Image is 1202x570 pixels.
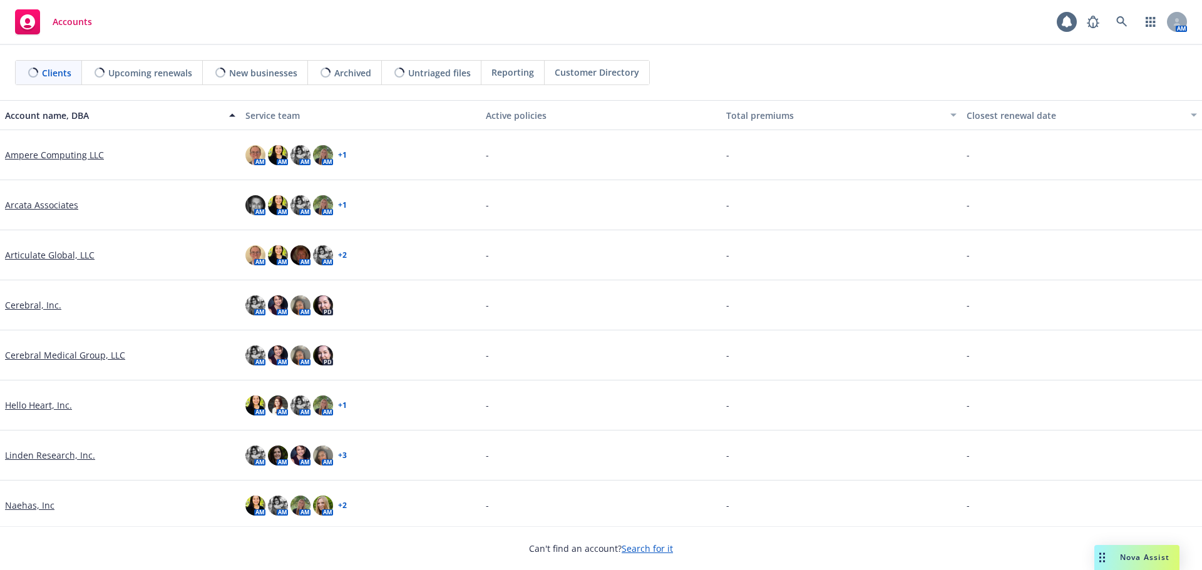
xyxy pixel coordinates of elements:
[726,248,729,262] span: -
[486,148,489,161] span: -
[721,100,962,130] button: Total premiums
[338,151,347,159] a: + 1
[245,395,265,415] img: photo
[245,496,265,516] img: photo
[313,195,333,215] img: photo
[967,198,970,211] span: -
[726,298,729,312] span: -
[268,496,288,516] img: photo
[481,100,721,130] button: Active policies
[726,399,729,412] span: -
[334,66,371,79] span: Archived
[967,349,970,362] span: -
[313,245,333,265] img: photo
[268,145,288,165] img: photo
[486,248,489,262] span: -
[10,4,97,39] a: Accounts
[5,349,125,362] a: Cerebral Medical Group, LLC
[268,445,288,466] img: photo
[290,195,311,215] img: photo
[338,402,347,409] a: + 1
[622,542,673,554] a: Search for it
[5,198,78,211] a: Arcata Associates
[726,499,729,512] span: -
[726,109,943,122] div: Total premiums
[245,295,265,315] img: photo
[229,66,297,79] span: New businesses
[408,66,471,79] span: Untriaged files
[1138,9,1163,34] a: Switch app
[313,295,333,315] img: photo
[245,345,265,365] img: photo
[726,198,729,211] span: -
[245,145,265,165] img: photo
[726,349,729,362] span: -
[313,395,333,415] img: photo
[1094,545,1179,570] button: Nova Assist
[53,17,92,27] span: Accounts
[268,195,288,215] img: photo
[486,399,489,412] span: -
[290,445,311,466] img: photo
[1094,545,1110,570] div: Drag to move
[290,245,311,265] img: photo
[245,109,476,122] div: Service team
[290,395,311,415] img: photo
[108,66,192,79] span: Upcoming renewals
[313,445,333,466] img: photo
[338,502,347,509] a: + 2
[290,145,311,165] img: photo
[1109,9,1134,34] a: Search
[268,395,288,415] img: photo
[486,109,716,122] div: Active policies
[5,298,61,312] a: Cerebral, Inc.
[967,499,970,512] span: -
[290,295,311,315] img: photo
[313,145,333,165] img: photo
[486,499,489,512] span: -
[726,148,729,161] span: -
[290,496,311,516] img: photo
[245,245,265,265] img: photo
[290,345,311,365] img: photo
[486,298,489,312] span: -
[962,100,1202,130] button: Closest renewal date
[268,245,288,265] img: photo
[5,109,222,122] div: Account name, DBA
[5,399,72,412] a: Hello Heart, Inc.
[1081,9,1106,34] a: Report a Bug
[240,100,481,130] button: Service team
[967,248,970,262] span: -
[5,248,95,262] a: Articulate Global, LLC
[313,496,333,516] img: photo
[268,345,288,365] img: photo
[268,295,288,315] img: photo
[486,349,489,362] span: -
[555,66,639,79] span: Customer Directory
[313,345,333,365] img: photo
[338,452,347,459] a: + 3
[5,499,54,512] a: Naehas, Inc
[1120,552,1169,562] span: Nova Assist
[245,195,265,215] img: photo
[491,66,534,79] span: Reporting
[726,449,729,462] span: -
[5,148,104,161] a: Ampere Computing LLC
[486,198,489,211] span: -
[967,399,970,412] span: -
[529,542,673,555] span: Can't find an account?
[338,201,347,209] a: + 1
[967,109,1183,122] div: Closest renewal date
[967,449,970,462] span: -
[486,449,489,462] span: -
[245,445,265,466] img: photo
[338,252,347,259] a: + 2
[5,449,95,462] a: Linden Research, Inc.
[967,148,970,161] span: -
[42,66,71,79] span: Clients
[967,298,970,312] span: -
